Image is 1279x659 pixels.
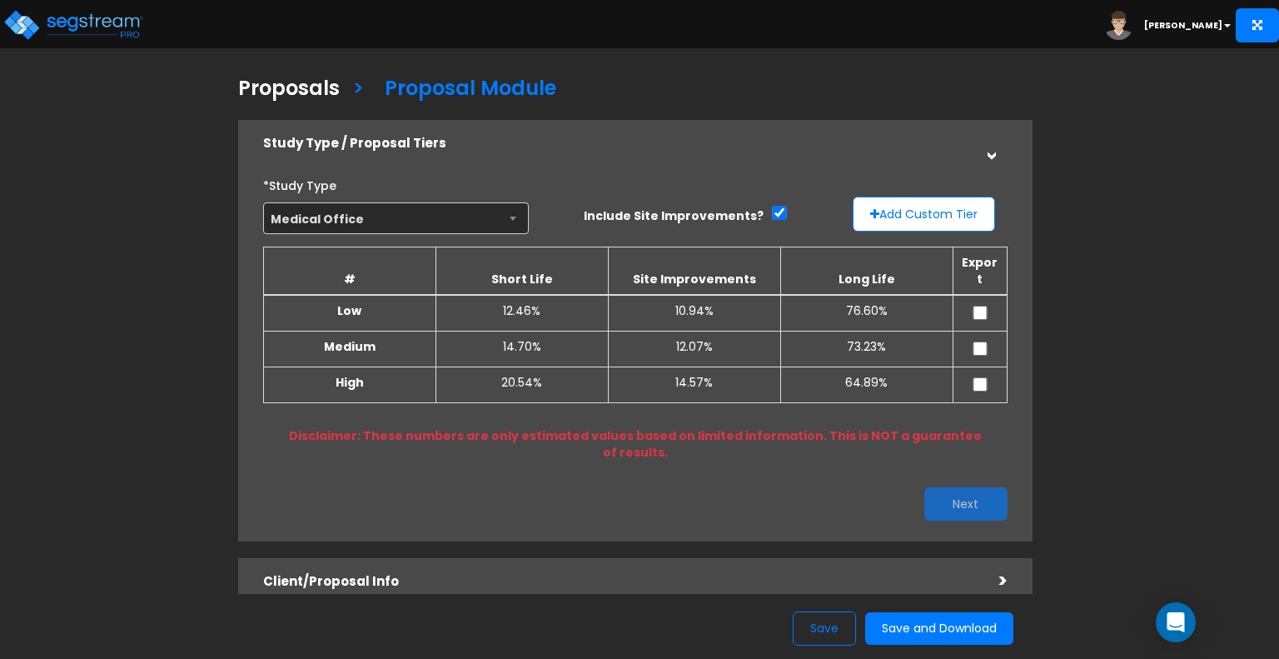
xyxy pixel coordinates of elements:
[953,247,1007,295] th: Export
[263,172,336,194] label: *Study Type
[337,302,361,319] b: Low
[385,77,556,103] h3: Proposal Module
[435,367,608,402] td: 20.54%
[263,202,529,234] span: Medical Office
[608,295,780,332] td: 10.94%
[263,137,974,151] h5: Study Type / Proposal Tiers
[238,77,340,103] h3: Proposals
[2,8,144,42] img: logo_pro_r.png
[978,127,1003,161] div: >
[780,295,953,332] td: 76.60%
[435,247,608,295] th: Short Life
[924,487,1008,521] button: Next
[289,427,982,461] b: Disclaimer: These numbers are only estimated values based on limited information. This is NOT a g...
[853,197,995,232] button: Add Custom Tier
[1144,19,1222,32] b: [PERSON_NAME]
[608,247,780,295] th: Site Improvements
[608,367,780,402] td: 14.57%
[264,247,436,295] th: #
[1104,11,1133,40] img: avatar.png
[584,207,764,224] label: Include Site Improvements?
[435,295,608,332] td: 12.46%
[865,612,1013,645] button: Save and Download
[435,331,608,367] td: 14.70%
[264,203,528,235] span: Medical Office
[263,575,974,589] h5: Client/Proposal Info
[336,374,364,391] b: High
[793,612,856,646] button: Save
[608,331,780,367] td: 12.07%
[372,61,556,112] a: Proposal Module
[780,247,953,295] th: Long Life
[226,61,340,112] a: Proposals
[352,77,364,103] h3: >
[780,331,953,367] td: 73.23%
[780,367,953,402] td: 64.89%
[974,568,1008,594] div: >
[324,338,376,355] b: Medium
[1156,602,1196,642] div: Open Intercom Messenger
